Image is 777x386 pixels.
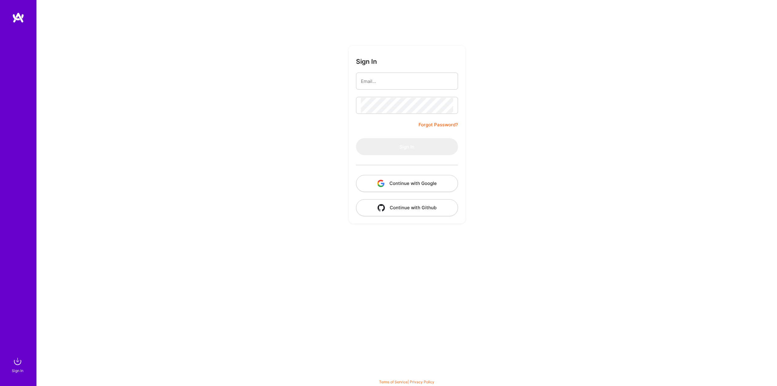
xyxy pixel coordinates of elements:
[378,204,385,211] img: icon
[419,121,458,128] a: Forgot Password?
[356,199,458,216] button: Continue with Github
[379,380,434,384] span: |
[379,380,408,384] a: Terms of Service
[410,380,434,384] a: Privacy Policy
[356,138,458,155] button: Sign In
[12,367,23,374] div: Sign In
[356,175,458,192] button: Continue with Google
[12,12,24,23] img: logo
[377,180,385,187] img: icon
[361,73,453,89] input: Email...
[13,355,24,374] a: sign inSign In
[36,368,777,383] div: © 2025 ATeams Inc., All rights reserved.
[12,355,24,367] img: sign in
[356,58,377,65] h3: Sign In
